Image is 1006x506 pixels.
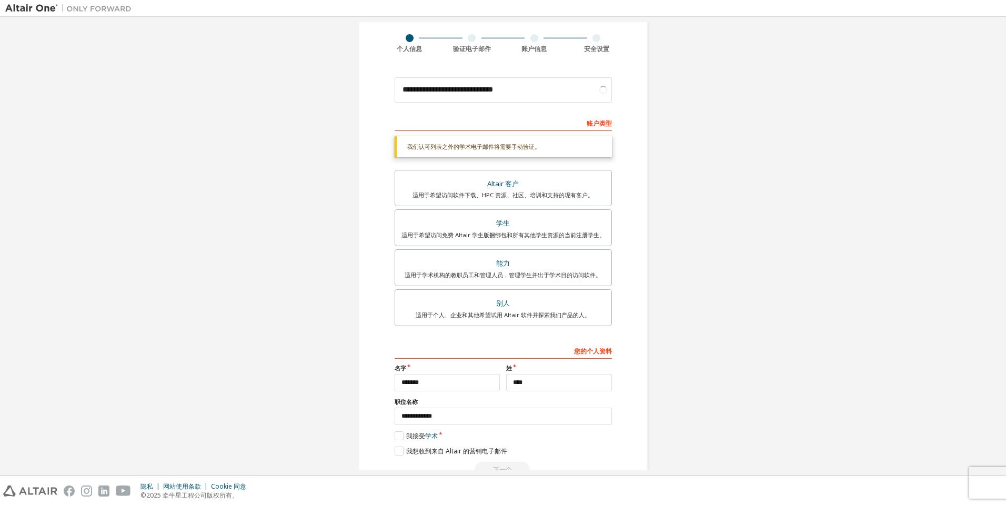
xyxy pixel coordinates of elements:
label: 姓 [506,364,612,372]
div: Cookie 同意 [211,482,253,491]
div: 能力 [401,256,605,271]
div: 账户信息 [503,45,566,53]
div: 适用于希望访问免费 Altair 学生版捆绑包和所有其他学生资源的当前注册学生。 [401,231,605,239]
div: 安全设置 [566,45,628,53]
div: 我们认可列表之外的学术电子邮件将需要手动验证。 [395,136,612,157]
div: Altair 客户 [401,177,605,191]
div: 个人信息 [378,45,441,53]
div: 别人 [401,296,605,311]
a: 学术 [425,431,438,440]
div: 网站使用条款 [163,482,211,491]
div: 您的个人资料 [395,342,612,359]
img: 牵牛星一号 [5,3,137,14]
img: linkedin.svg [98,485,109,497]
div: 验证电子邮件 [441,45,504,53]
img: altair_logo.svg [3,485,57,497]
img: instagram.svg [81,485,92,497]
div: 适用于希望访问软件下载、HPC 资源、社区、培训和支持的现有客户。 [401,191,605,199]
div: Please wait while checking email ... [395,462,612,478]
div: 账户类型 [395,114,612,131]
label: 职位名称 [395,398,612,406]
label: 名字 [395,364,500,372]
div: 适用于学术机构的教职员工和管理人员，管理学生并出于学术目的访问软件。 [401,271,605,279]
div: 隐私 [140,482,163,491]
div: 学生 [401,216,605,231]
label: 我接受 [395,431,438,440]
font: 2025 牵牛星工程公司版权所有。 [146,491,238,500]
p: © [140,491,253,500]
img: facebook.svg [64,485,75,497]
div: 适用于个人、企业和其他希望试用 Altair 软件并探索我们产品的人。 [401,311,605,319]
label: 我想收到来自 Altair 的营销电子邮件 [395,447,507,456]
img: youtube.svg [116,485,131,497]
